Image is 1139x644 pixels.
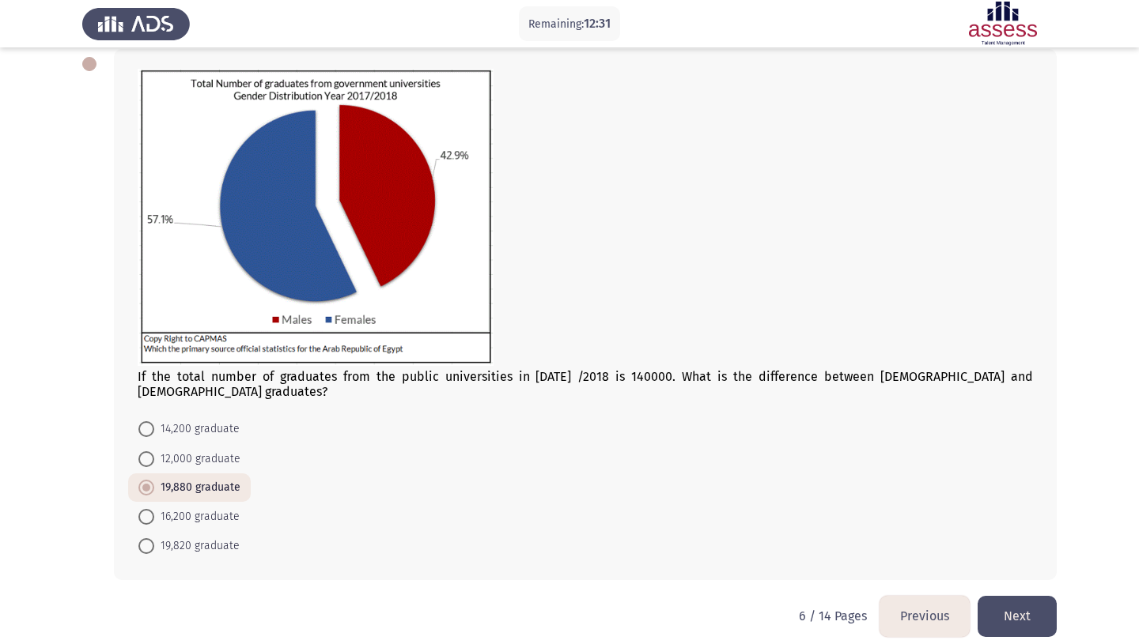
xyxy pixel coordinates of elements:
[82,2,190,46] img: Assess Talent Management logo
[978,596,1057,636] button: load next page
[880,596,970,636] button: load previous page
[154,478,240,497] span: 19,880 graduate
[154,420,240,439] span: 14,200 graduate
[138,69,494,366] img: RU5fUk5DXzEzLnBuZzE2OTEzMTEyODU0MDY=.png
[154,537,240,555] span: 19,820 graduate
[949,2,1057,46] img: Assessment logo of ASSESS Focus 4 Module Assessment (EN/AR) (Basic - IB)
[154,507,240,526] span: 16,200 graduate
[799,608,867,623] p: 6 / 14 Pages
[138,69,1033,399] div: If the total number of graduates from the public universities in [DATE] /2018 is 140000. What is ...
[528,14,611,34] p: Remaining:
[584,16,611,31] span: 12:31
[154,450,240,469] span: 12,000 graduate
